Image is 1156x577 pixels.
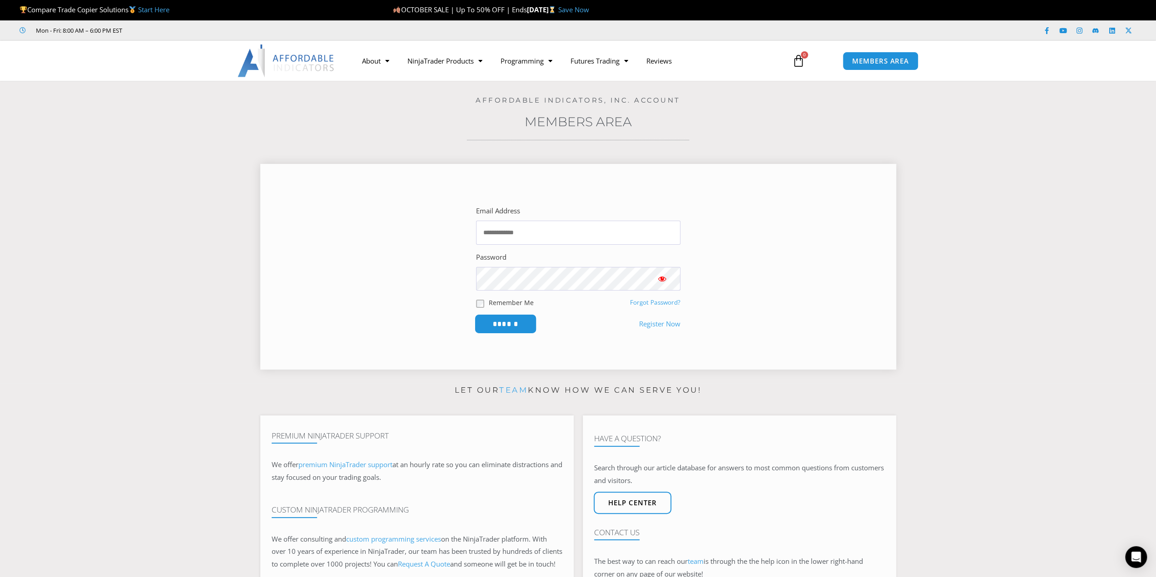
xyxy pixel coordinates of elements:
h4: Premium NinjaTrader Support [272,431,562,440]
a: Programming [491,50,561,71]
a: Affordable Indicators, Inc. Account [476,96,680,104]
span: We offer [272,460,298,469]
h4: Have A Question? [594,434,885,443]
a: MEMBERS AREA [843,52,918,70]
span: OCTOBER SALE | Up To 50% OFF | Ends [393,5,526,14]
a: Reviews [637,50,681,71]
a: NinjaTrader Products [398,50,491,71]
span: Help center [608,499,657,506]
p: Search through our article database for answers to most common questions from customers and visit... [594,462,885,487]
a: About [353,50,398,71]
label: Password [476,251,506,264]
label: Remember Me [489,298,534,307]
span: at an hourly rate so you can eliminate distractions and stay focused on your trading goals. [272,460,562,482]
span: 0 [801,51,808,59]
a: Save Now [558,5,589,14]
img: 🏆 [20,6,27,13]
a: Register Now [639,318,680,330]
strong: [DATE] [526,5,558,14]
a: custom programming services [346,534,441,543]
span: We offer consulting and [272,534,441,543]
span: Mon - Fri: 8:00 AM – 6:00 PM EST [34,25,122,36]
iframe: Customer reviews powered by Trustpilot [135,26,271,35]
a: 0 [779,48,819,74]
div: Open Intercom Messenger [1125,546,1147,568]
button: Show password [644,267,680,291]
nav: Menu [353,50,782,71]
img: 🍂 [393,6,400,13]
a: Members Area [525,114,632,129]
label: Email Address [476,205,520,217]
a: team [499,385,528,395]
h4: Contact Us [594,528,885,537]
img: ⌛ [549,6,556,13]
img: LogoAI | Affordable Indicators – NinjaTrader [238,44,335,77]
p: Let our know how we can serve you! [260,383,896,398]
span: MEMBERS AREA [852,58,909,64]
img: 🥇 [129,6,136,13]
h4: Custom NinjaTrader Programming [272,505,562,514]
a: Request A Quote [398,559,450,568]
a: Forgot Password? [630,298,680,306]
span: on the NinjaTrader platform. With over 10 years of experience in NinjaTrader, our team has been t... [272,534,562,569]
a: Help center [594,492,671,514]
a: premium NinjaTrader support [298,460,392,469]
a: Futures Trading [561,50,637,71]
span: Compare Trade Copier Solutions [20,5,169,14]
a: team [688,557,704,566]
a: Start Here [138,5,169,14]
